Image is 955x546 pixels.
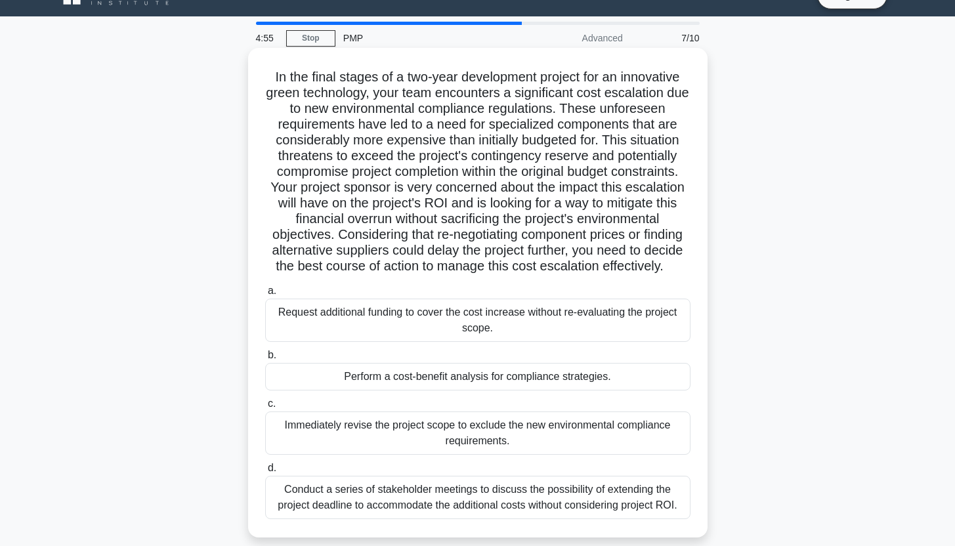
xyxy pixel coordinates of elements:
div: Conduct a series of stakeholder meetings to discuss the possibility of extending the project dead... [265,476,690,519]
div: Immediately revise the project scope to exclude the new environmental compliance requirements. [265,411,690,455]
div: 4:55 [248,25,286,51]
div: Perform a cost-benefit analysis for compliance strategies. [265,363,690,390]
h5: In the final stages of a two-year development project for an innovative green technology, your te... [264,69,692,275]
a: Stop [286,30,335,47]
div: Request additional funding to cover the cost increase without re-evaluating the project scope. [265,299,690,342]
span: c. [268,398,276,409]
div: PMP [335,25,516,51]
span: d. [268,462,276,473]
div: 7/10 [631,25,708,51]
span: b. [268,349,276,360]
div: Advanced [516,25,631,51]
span: a. [268,285,276,296]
